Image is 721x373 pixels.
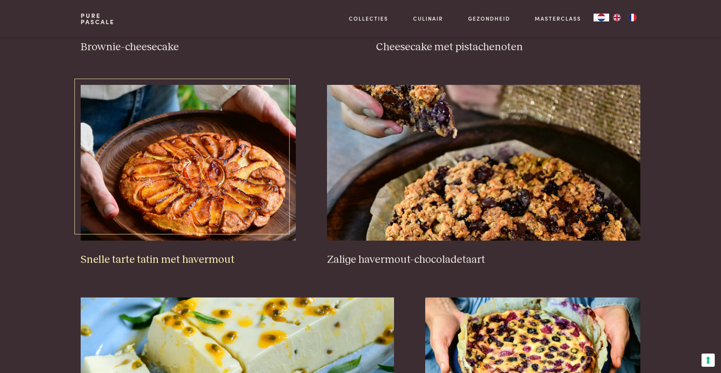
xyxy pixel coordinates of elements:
[81,40,345,54] h3: Brownie-cheesecake
[535,14,581,23] a: Masterclass
[594,14,640,21] aside: Language selected: Nederlands
[609,14,625,21] a: EN
[81,12,115,25] a: PurePascale
[327,85,641,266] a: Zalige havermout-chocoladetaart Zalige havermout-chocoladetaart
[81,85,296,241] img: Snelle tarte tatin met havermout
[376,40,640,54] h3: Cheesecake met pistachenoten
[594,14,609,21] a: NL
[609,14,640,21] ul: Language list
[349,14,388,23] a: Collecties
[327,253,641,267] h3: Zalige havermout-chocoladetaart
[702,354,715,367] button: Uw voorkeuren voor toestemming voor trackingtechnologieën
[625,14,640,21] a: FR
[81,253,296,267] h3: Snelle tarte tatin met havermout
[413,14,443,23] a: Culinair
[81,85,296,266] a: Snelle tarte tatin met havermout Snelle tarte tatin met havermout
[468,14,510,23] a: Gezondheid
[594,14,609,21] div: Language
[327,85,641,241] img: Zalige havermout-chocoladetaart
